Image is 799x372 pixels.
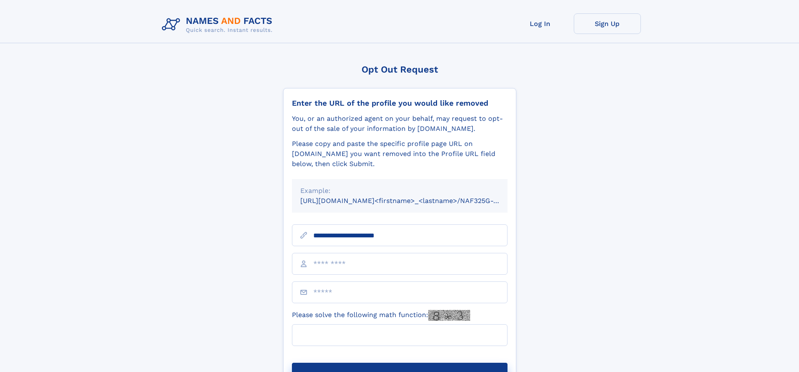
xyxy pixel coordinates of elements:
div: Please copy and paste the specific profile page URL on [DOMAIN_NAME] you want removed into the Pr... [292,139,508,169]
a: Log In [507,13,574,34]
img: Logo Names and Facts [159,13,279,36]
small: [URL][DOMAIN_NAME]<firstname>_<lastname>/NAF325G-xxxxxxxx [300,197,523,205]
div: You, or an authorized agent on your behalf, may request to opt-out of the sale of your informatio... [292,114,508,134]
div: Enter the URL of the profile you would like removed [292,99,508,108]
div: Example: [300,186,499,196]
label: Please solve the following math function: [292,310,470,321]
a: Sign Up [574,13,641,34]
div: Opt Out Request [283,64,516,75]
